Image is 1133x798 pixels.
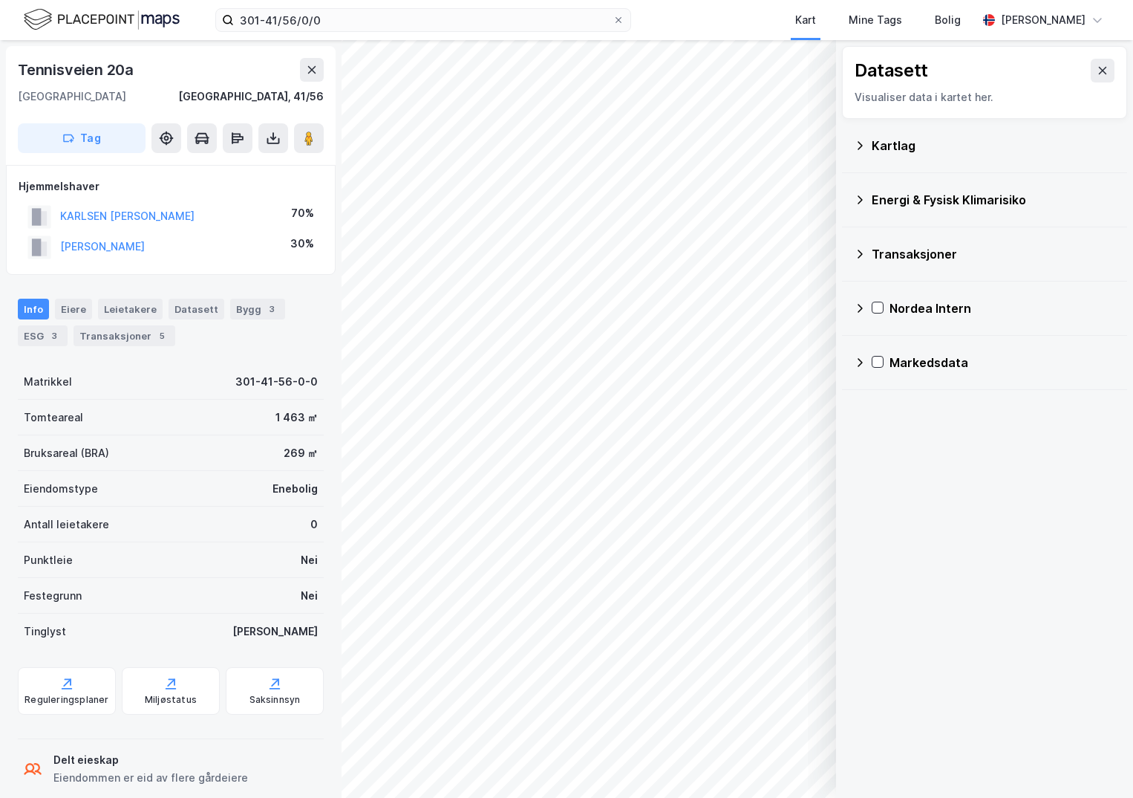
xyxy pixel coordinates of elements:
div: [PERSON_NAME] [232,623,318,640]
div: Tinglyst [24,623,66,640]
div: Kartlag [872,137,1115,155]
div: Eiendomstype [24,480,98,498]
div: Tomteareal [24,409,83,426]
div: Kart [795,11,816,29]
div: Energi & Fysisk Klimarisiko [872,191,1115,209]
div: Eiere [55,299,92,319]
div: Eiendommen er eid av flere gårdeiere [53,769,248,787]
div: Tennisveien 20a [18,58,137,82]
div: 5 [154,328,169,343]
div: Mine Tags [849,11,902,29]
div: Datasett [855,59,928,82]
input: Søk på adresse, matrikkel, gårdeiere, leietakere eller personer [234,9,613,31]
div: 0 [310,516,318,533]
div: Bolig [935,11,961,29]
div: Enebolig [272,480,318,498]
div: Saksinnsyn [249,694,301,706]
div: Leietakere [98,299,163,319]
div: Reguleringsplaner [25,694,108,706]
img: logo.f888ab2527a4732fd821a326f86c7f29.svg [24,7,180,33]
div: Festegrunn [24,587,82,605]
div: [PERSON_NAME] [1001,11,1085,29]
div: Datasett [169,299,224,319]
div: 269 ㎡ [284,444,318,462]
div: 1 463 ㎡ [275,409,318,426]
div: [GEOGRAPHIC_DATA] [18,88,126,106]
div: Info [18,299,49,319]
div: Nei [301,587,318,605]
iframe: Chat Widget [1059,727,1133,798]
div: 301-41-56-0-0 [235,373,318,391]
div: Transaksjoner [74,325,175,346]
div: 30% [290,235,314,253]
div: Transaksjoner [872,245,1115,263]
div: Markedsdata [889,354,1115,372]
div: Miljøstatus [145,694,197,706]
div: ESG [18,325,68,346]
div: Nei [301,551,318,569]
div: Bruksareal (BRA) [24,444,109,462]
div: Matrikkel [24,373,72,391]
div: Bygg [230,299,285,319]
div: Antall leietakere [24,516,109,533]
div: Nordea Intern [889,299,1115,317]
div: [GEOGRAPHIC_DATA], 41/56 [178,88,324,106]
button: Tag [18,123,146,153]
div: 70% [291,204,314,222]
div: 3 [47,328,62,343]
div: Delt eieskap [53,751,248,769]
div: Visualiser data i kartet her. [855,88,1114,106]
div: Punktleie [24,551,73,569]
div: Hjemmelshaver [19,178,323,195]
div: 3 [264,302,279,317]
